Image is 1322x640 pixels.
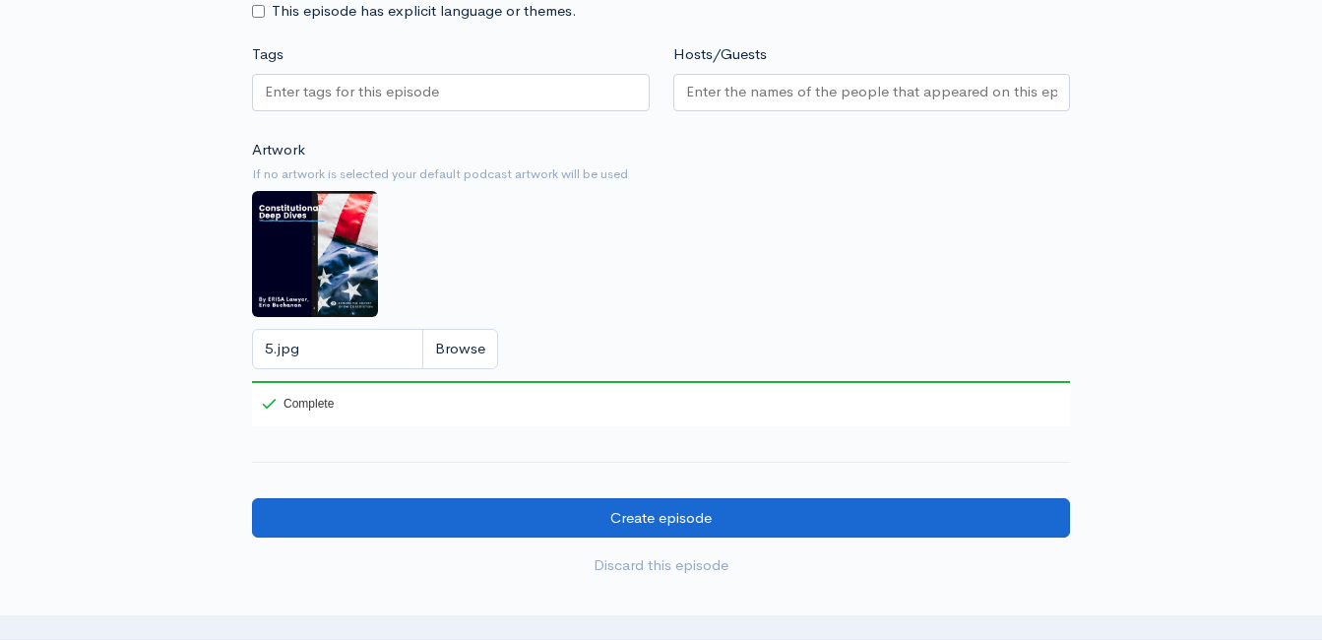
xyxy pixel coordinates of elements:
div: Complete [262,398,334,410]
small: If no artwork is selected your default podcast artwork will be used [252,164,1070,184]
div: 100% [252,381,1070,383]
label: Tags [252,43,283,66]
label: Artwork [252,139,305,161]
input: Enter tags for this episode [265,81,442,103]
a: Discard this episode [252,545,1070,586]
div: Complete [252,381,338,426]
input: Create episode [252,498,1070,539]
input: Enter the names of the people that appeared on this episode [686,81,1058,103]
label: Hosts/Guests [673,43,767,66]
